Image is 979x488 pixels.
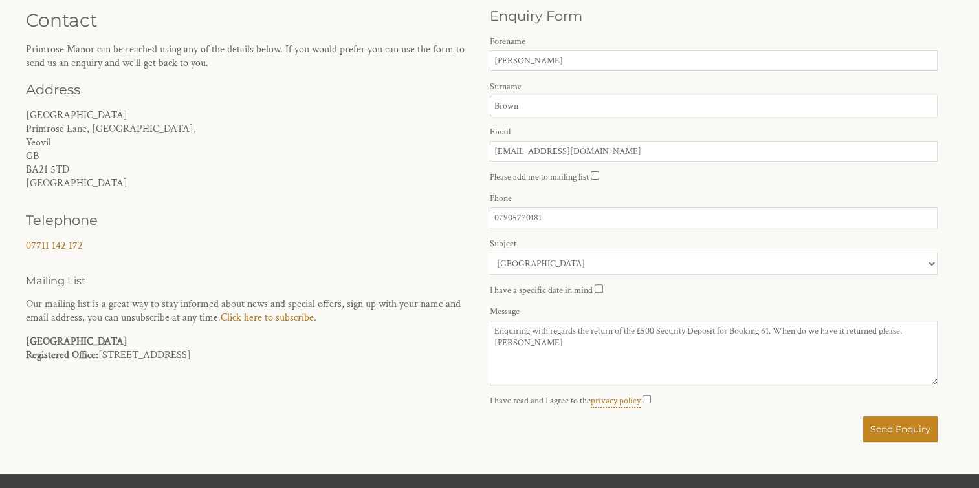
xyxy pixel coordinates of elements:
[26,81,474,98] h2: Address
[26,274,474,287] h3: Mailing List
[863,416,938,442] button: Send Enquiry
[26,335,474,362] p: [STREET_ADDRESS]
[490,50,938,71] input: Forename
[26,335,127,348] strong: [GEOGRAPHIC_DATA]
[26,9,474,31] h1: Contact
[490,81,938,92] label: Surname
[591,395,641,408] a: privacy policy
[490,207,938,228] input: Phone Number
[490,96,938,116] input: Surname
[490,238,938,249] label: Subject
[221,311,314,324] a: Click here to subscribe
[490,193,938,204] label: Phone
[26,212,234,228] h2: Telephone
[26,239,83,253] a: 07711 142 172
[490,141,938,162] input: Email Address
[26,297,474,324] p: Our mailing list is a great way to stay informed about news and special offers, sign up with your...
[490,306,938,317] label: Message
[490,284,593,296] label: I have a specific date in mind
[490,395,641,407] label: I have read and I agree to the
[26,109,474,190] p: [GEOGRAPHIC_DATA] Primrose Lane, [GEOGRAPHIC_DATA], Yeovil GB BA21 5TD [GEOGRAPHIC_DATA]
[490,126,938,138] label: Email
[26,348,98,362] strong: Registered Office:
[490,171,589,183] label: Please add me to mailing list
[490,8,938,24] h2: Enquiry Form
[490,36,938,47] label: Forename
[26,43,474,70] p: Primrose Manor can be reached using any of the details below. If you would prefer you can use the...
